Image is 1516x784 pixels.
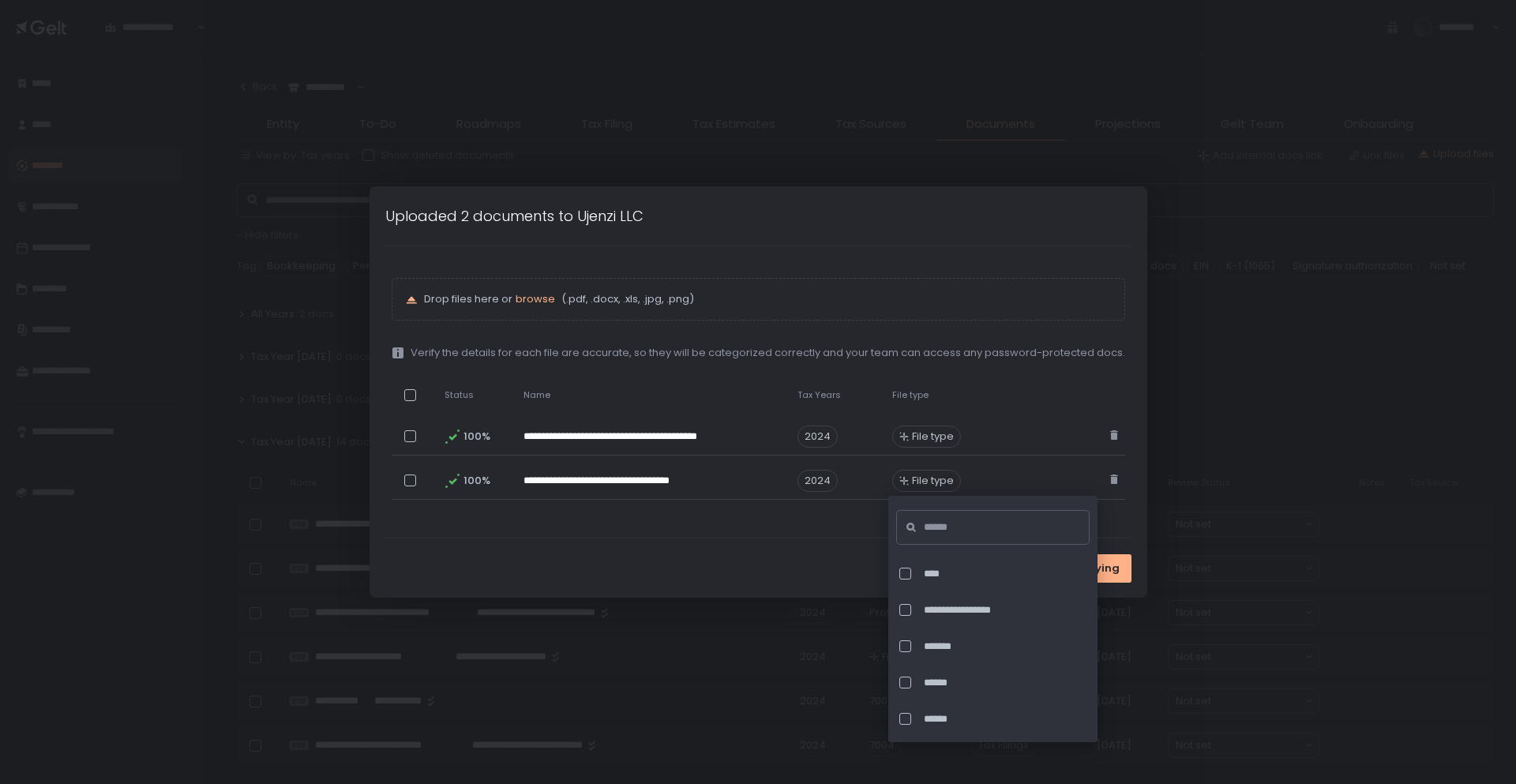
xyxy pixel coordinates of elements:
span: browse [516,291,555,306]
span: Tax Years [797,389,841,401]
span: Verify the details for each file are accurate, so they will be categorized correctly and your tea... [411,346,1125,360]
span: 100% [463,430,489,444]
span: File type [912,430,954,444]
span: File type [892,389,929,401]
span: 100% [463,474,489,488]
span: File type [912,474,954,488]
span: 2024 [797,426,838,448]
span: (.pdf, .docx, .xls, .jpg, .png) [558,292,694,306]
p: Drop files here or [424,292,1112,306]
span: Status [445,389,474,401]
span: Name [523,389,550,401]
h1: Uploaded 2 documents to Ujenzi LLC [385,205,644,227]
button: browse [516,292,555,306]
span: 2024 [797,470,838,492]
